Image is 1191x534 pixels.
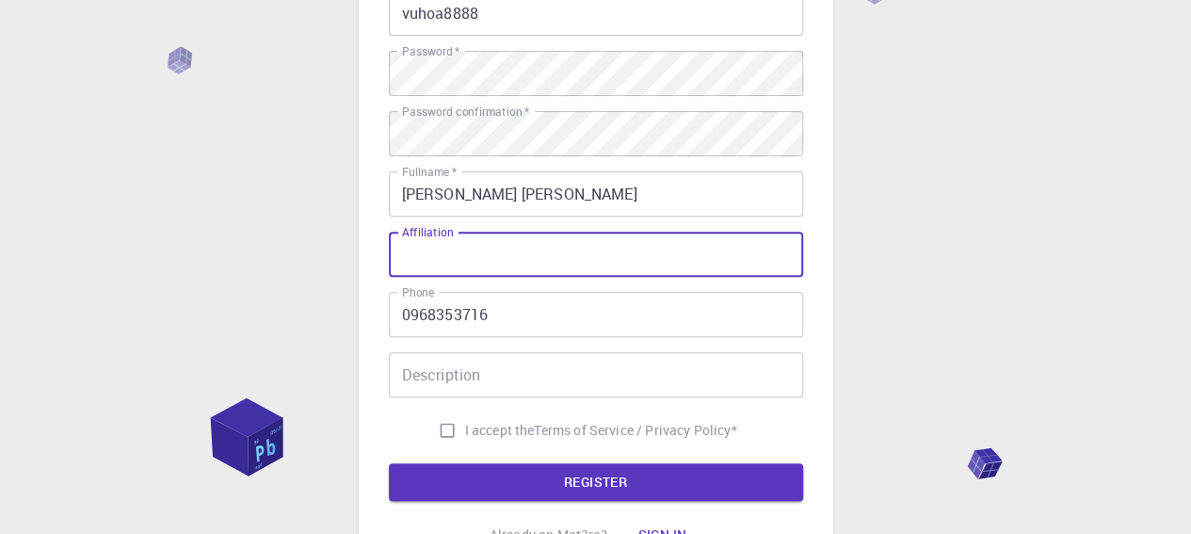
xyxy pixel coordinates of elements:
[402,284,434,300] label: Phone
[465,421,535,440] span: I accept the
[402,43,459,59] label: Password
[534,421,736,440] a: Terms of Service / Privacy Policy*
[389,463,803,501] button: REGISTER
[402,164,457,180] label: Fullname
[402,224,453,240] label: Affiliation
[534,421,736,440] p: Terms of Service / Privacy Policy *
[402,104,529,120] label: Password confirmation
